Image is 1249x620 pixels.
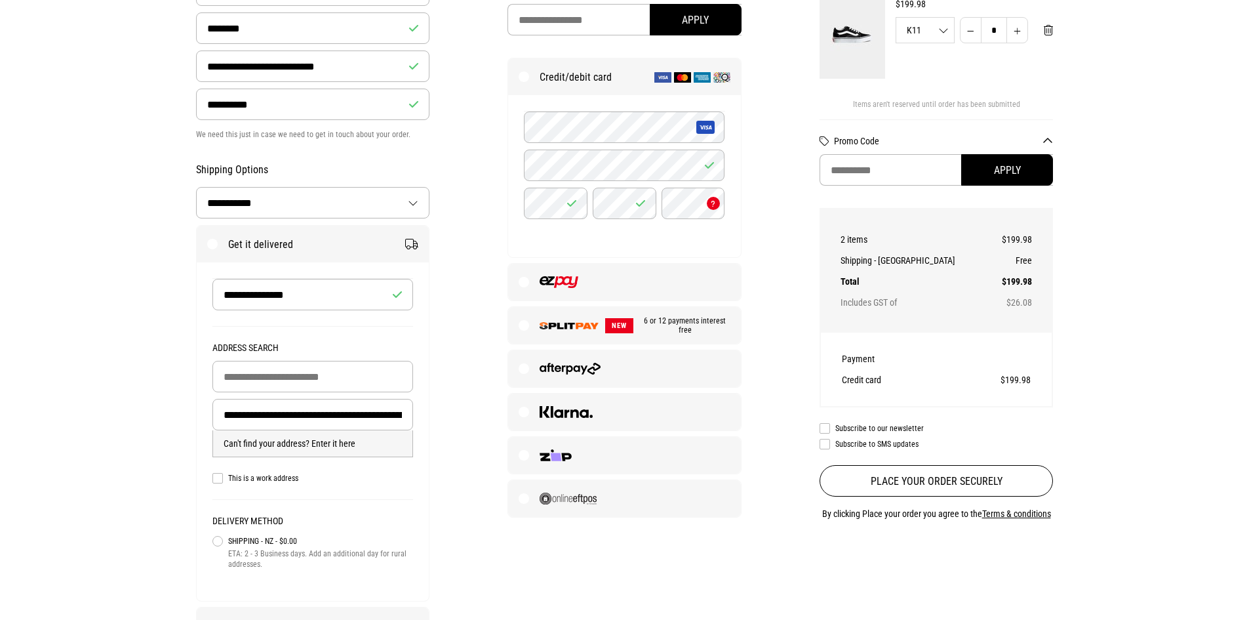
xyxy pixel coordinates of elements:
[212,516,414,534] legend: Delivery Method
[992,271,1032,292] td: $199.98
[820,439,1054,449] label: Subscribe to SMS updates
[508,58,741,95] label: Credit/debit card
[196,51,430,82] input: Email Address
[212,473,414,484] label: This is a work address
[961,154,1053,186] button: Apply
[197,188,429,218] select: Country
[841,250,993,271] th: Shipping - [GEOGRAPHIC_DATA]
[1006,17,1028,43] button: Increase quantity
[820,423,1054,434] label: Subscribe to our newsletter
[540,322,599,329] img: SPLITPAY
[981,17,1007,43] input: Quantity
[992,292,1032,313] td: $26.08
[524,112,724,143] input: Card Number
[605,318,633,333] span: NEW
[633,316,730,335] span: 6 or 12 payments interest free
[10,5,50,45] button: Open LiveChat chat widget
[841,292,993,313] th: Includes GST of
[949,369,1031,390] td: $199.98
[842,348,949,369] th: Payment
[820,100,1054,119] div: Items aren't reserved until order has been submitted
[196,127,430,142] p: We need this just in case we need to get in touch about your order.
[213,430,366,457] button: Can't find your address? Enter it here
[593,188,656,219] input: Year (YY)
[196,89,430,120] input: Phone
[196,163,430,176] h2: Shipping Options
[820,506,1054,522] p: By clicking Place your order you agree to the
[196,12,430,44] input: Last Name
[674,72,691,83] img: Mastercard
[212,399,414,430] input: Delivery Address
[197,226,429,262] label: Get it delivered
[540,449,572,461] img: Zip
[713,72,730,83] img: Q Card
[212,361,414,392] input: Building Name (Optional)
[212,279,414,310] input: Recipient Name
[228,534,414,548] span: Shipping - NZ - $0.00
[896,26,955,35] span: K11
[707,197,720,210] button: What's a CVC?
[820,465,1054,497] button: Place your order securely
[820,154,1054,186] input: Promo Code
[842,369,949,390] th: Credit card
[841,271,993,292] th: Total
[540,276,578,288] img: EZPAY
[524,188,587,219] input: Month (MM)
[540,363,601,375] img: Afterpay
[694,72,711,83] img: American Express
[228,548,414,569] span: ETA: 2 - 3 Business days. Add an additional day for rural addresses.
[654,72,671,83] img: Visa
[540,406,593,418] img: Klarna
[662,188,725,219] input: CVC
[834,136,1054,146] button: Promo Code
[992,250,1032,271] td: Free
[960,17,981,43] button: Decrease quantity
[1033,17,1063,43] button: Remove from cart
[982,508,1051,519] a: Terms & conditions
[540,493,597,505] img: Online EFTPOS
[650,4,742,35] button: Apply
[841,229,993,250] th: 2 items
[212,342,414,361] legend: Address Search
[524,150,724,181] input: Name on Card
[992,229,1032,250] td: $199.98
